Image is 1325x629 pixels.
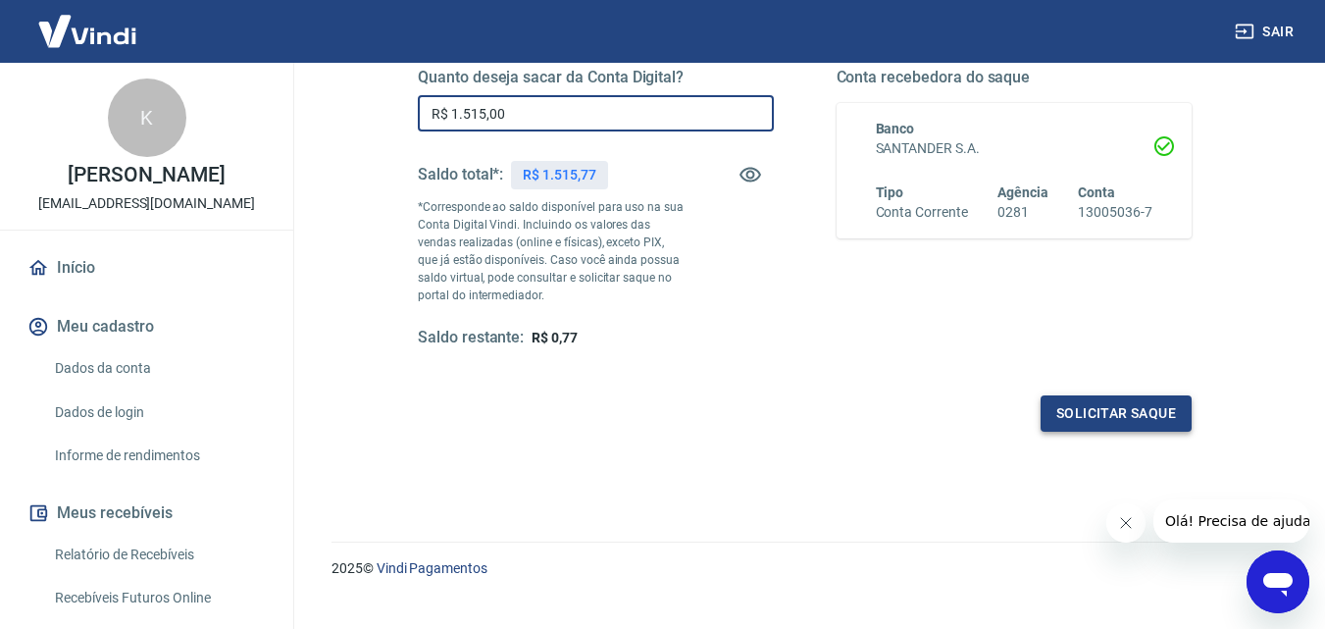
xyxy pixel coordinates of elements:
h5: Conta recebedora do saque [837,68,1193,87]
a: Início [24,246,270,289]
a: Vindi Pagamentos [377,560,487,576]
h6: 0281 [997,202,1048,223]
span: Agência [997,184,1048,200]
button: Meu cadastro [24,305,270,348]
a: Informe de rendimentos [47,436,270,476]
div: K [108,79,186,157]
h5: Quanto deseja sacar da Conta Digital? [418,68,774,87]
span: Tipo [876,184,904,200]
iframe: Mensagem da empresa [1153,499,1309,543]
a: Dados da conta [47,348,270,389]
h6: Conta Corrente [876,202,968,223]
p: 2025 © [331,558,1278,579]
span: Banco [876,121,915,136]
button: Meus recebíveis [24,492,270,535]
p: *Corresponde ao saldo disponível para uso na sua Conta Digital Vindi. Incluindo os valores das ve... [418,198,685,304]
a: Relatório de Recebíveis [47,535,270,575]
h5: Saldo total*: [418,165,503,184]
span: R$ 0,77 [532,330,578,345]
span: Conta [1078,184,1115,200]
a: Recebíveis Futuros Online [47,578,270,618]
button: Solicitar saque [1041,395,1192,432]
p: R$ 1.515,77 [523,165,595,185]
iframe: Fechar mensagem [1106,503,1146,543]
button: Sair [1231,14,1301,50]
img: Vindi [24,1,151,61]
p: [EMAIL_ADDRESS][DOMAIN_NAME] [38,193,255,214]
h6: SANTANDER S.A. [876,138,1153,159]
a: Dados de login [47,393,270,433]
p: [PERSON_NAME] [68,165,225,185]
h6: 13005036-7 [1078,202,1152,223]
iframe: Botão para abrir a janela de mensagens [1247,550,1309,613]
span: Olá! Precisa de ajuda? [12,14,165,29]
h5: Saldo restante: [418,328,524,348]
